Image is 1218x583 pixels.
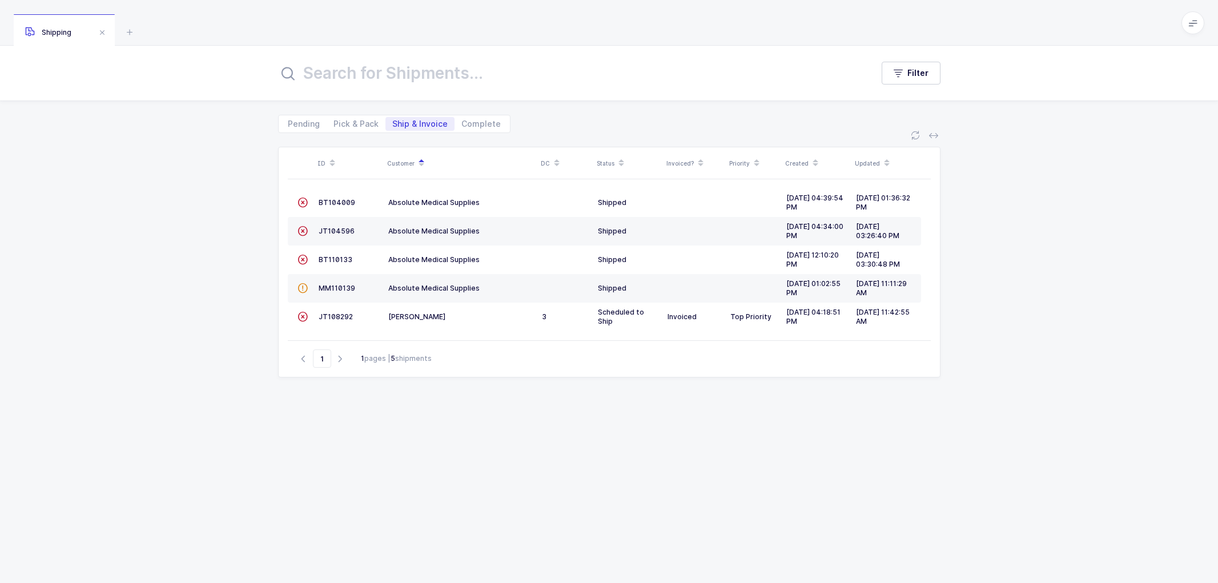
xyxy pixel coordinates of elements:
[388,312,445,321] span: [PERSON_NAME]
[319,255,352,264] span: BT110133
[786,279,841,297] span: [DATE] 01:02:55 PM
[597,154,660,173] div: Status
[333,120,379,128] span: Pick & Pack
[388,284,480,292] span: Absolute Medical Supplies
[319,312,353,321] span: JT108292
[598,198,626,207] span: Shipped
[786,222,843,240] span: [DATE] 04:34:00 PM
[298,255,308,264] span: 
[319,198,355,207] span: BT104009
[666,154,722,173] div: Invoiced?
[319,227,355,235] span: JT104596
[391,354,395,363] b: 5
[668,312,721,321] div: Invoiced
[392,120,448,128] span: Ship & Invoice
[856,222,899,240] span: [DATE] 03:26:40 PM
[298,227,308,235] span: 
[856,194,910,211] span: [DATE] 01:36:32 PM
[882,62,940,85] button: Filter
[25,28,71,37] span: Shipping
[361,354,364,363] b: 1
[461,120,501,128] span: Complete
[856,308,910,325] span: [DATE] 11:42:55 AM
[278,59,859,87] input: Search for Shipments...
[729,154,778,173] div: Priority
[856,251,900,268] span: [DATE] 03:30:48 PM
[786,308,841,325] span: [DATE] 04:18:51 PM
[598,284,626,292] span: Shipped
[598,308,644,325] span: Scheduled to Ship
[855,154,918,173] div: Updated
[319,284,355,292] span: MM110139
[598,255,626,264] span: Shipped
[907,67,928,79] span: Filter
[313,349,331,368] span: Go to
[298,284,308,292] span: 
[298,198,308,207] span: 
[542,312,546,321] span: 3
[388,227,480,235] span: Absolute Medical Supplies
[288,120,320,128] span: Pending
[786,251,839,268] span: [DATE] 12:10:20 PM
[317,154,380,173] div: ID
[786,194,843,211] span: [DATE] 04:39:54 PM
[598,227,626,235] span: Shipped
[541,154,590,173] div: DC
[388,255,480,264] span: Absolute Medical Supplies
[388,198,480,207] span: Absolute Medical Supplies
[730,312,771,321] span: Top Priority
[387,154,534,173] div: Customer
[856,279,907,297] span: [DATE] 11:11:29 AM
[298,312,308,321] span: 
[785,154,848,173] div: Created
[361,353,432,364] div: pages | shipments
